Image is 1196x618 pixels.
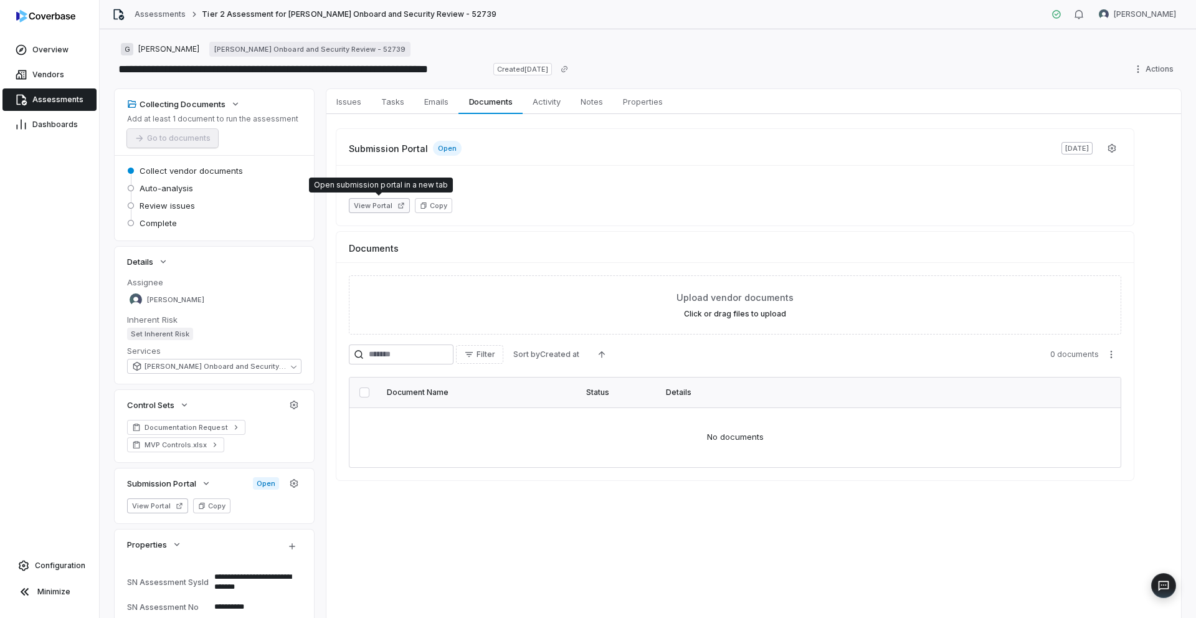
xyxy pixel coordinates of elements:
[127,602,209,612] div: SN Assessment No
[37,587,70,597] span: Minimize
[127,578,209,587] div: SN Assessment SysId
[130,293,142,306] img: Samuel Folarin avatar
[349,178,1121,188] span: 0 files uploaded
[253,477,279,490] span: Open
[32,95,83,105] span: Assessments
[140,217,177,229] span: Complete
[666,387,1083,397] div: Details
[586,387,651,397] div: Status
[376,93,409,110] span: Tasks
[1091,5,1184,24] button: Samuel Folarin avatar[PERSON_NAME]
[684,309,786,319] label: Click or drag files to upload
[127,277,301,288] dt: Assignee
[1061,142,1093,154] span: [DATE]
[127,256,153,267] span: Details
[553,58,576,80] button: Copy link
[433,141,462,156] span: Open
[2,39,97,61] a: Overview
[2,88,97,111] a: Assessments
[1114,9,1176,19] span: [PERSON_NAME]
[589,345,614,364] button: Ascending
[123,93,244,115] button: Collecting Documents
[415,198,452,213] button: Copy
[1101,345,1121,364] button: More actions
[127,399,174,411] span: Control Sets
[5,579,94,604] button: Minimize
[419,93,453,110] span: Emails
[35,561,85,571] span: Configuration
[123,472,215,495] button: Submission Portal
[32,70,64,80] span: Vendors
[32,120,78,130] span: Dashboards
[193,498,230,513] button: Copy
[127,420,245,435] a: Documentation Request
[5,554,94,577] a: Configuration
[127,314,301,325] dt: Inherent Risk
[2,113,97,136] a: Dashboards
[202,9,496,19] span: Tier 2 Assessment for [PERSON_NAME] Onboard and Security Review - 52739
[135,9,186,19] a: Assessments
[314,180,448,190] div: Open submission portal in a new tab
[349,142,428,155] span: Submission Portal
[32,45,69,55] span: Overview
[349,407,1121,467] td: No documents
[1129,60,1181,78] button: Actions
[127,498,188,513] button: View Portal
[618,93,668,110] span: Properties
[127,437,224,452] a: MVP Controls.xlsx
[349,198,410,213] button: View Portal
[506,345,587,364] button: Sort byCreated at
[145,362,286,371] span: Genea Onboard and Security Review - 52739
[127,98,225,110] div: Collecting Documents
[597,349,607,359] svg: Ascending
[16,10,75,22] img: logo-D7KZi-bG.svg
[127,114,298,124] p: Add at least 1 document to run the assessment
[1099,9,1109,19] img: Samuel Folarin avatar
[123,250,172,273] button: Details
[138,44,199,54] span: [PERSON_NAME]
[387,387,571,397] div: Document Name
[145,422,228,432] span: Documentation Request
[477,349,495,359] span: Filter
[576,93,608,110] span: Notes
[145,440,207,450] span: MVP Controls.xlsx
[209,42,411,57] a: [PERSON_NAME] Onboard and Security Review - 52739
[123,394,193,416] button: Control Sets
[127,345,301,356] dt: Services
[117,38,203,60] button: G[PERSON_NAME]
[528,93,566,110] span: Activity
[456,345,503,364] button: Filter
[140,165,243,176] span: Collect vendor documents
[140,183,193,194] span: Auto-analysis
[464,93,518,110] span: Documents
[127,539,167,550] span: Properties
[1050,349,1099,359] span: 0 documents
[349,242,399,255] span: Documents
[140,200,195,211] span: Review issues
[127,478,196,489] span: Submission Portal
[493,63,552,75] span: Created [DATE]
[123,533,186,556] button: Properties
[147,295,204,305] span: [PERSON_NAME]
[331,93,366,110] span: Issues
[127,328,193,340] span: Set Inherent Risk
[2,64,97,86] a: Vendors
[676,291,794,304] span: Upload vendor documents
